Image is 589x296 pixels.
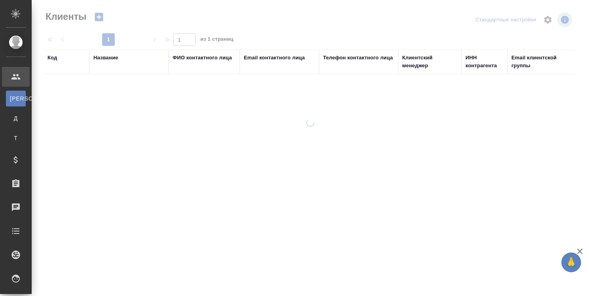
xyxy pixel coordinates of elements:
button: 🙏 [561,252,581,272]
span: Д [10,114,22,122]
span: [PERSON_NAME] [10,95,22,102]
div: Телефон контактного лица [323,54,393,62]
a: [PERSON_NAME] [6,91,26,106]
a: Д [6,110,26,126]
div: Название [93,54,118,62]
span: Т [10,134,22,142]
div: ФИО контактного лица [173,54,232,62]
div: ИНН контрагента [465,54,503,70]
div: Email клиентской группы [511,54,575,70]
span: 🙏 [564,254,578,271]
div: Email контактного лица [244,54,305,62]
div: Клиентский менеджер [402,54,458,70]
div: Код [47,54,57,62]
a: Т [6,130,26,146]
